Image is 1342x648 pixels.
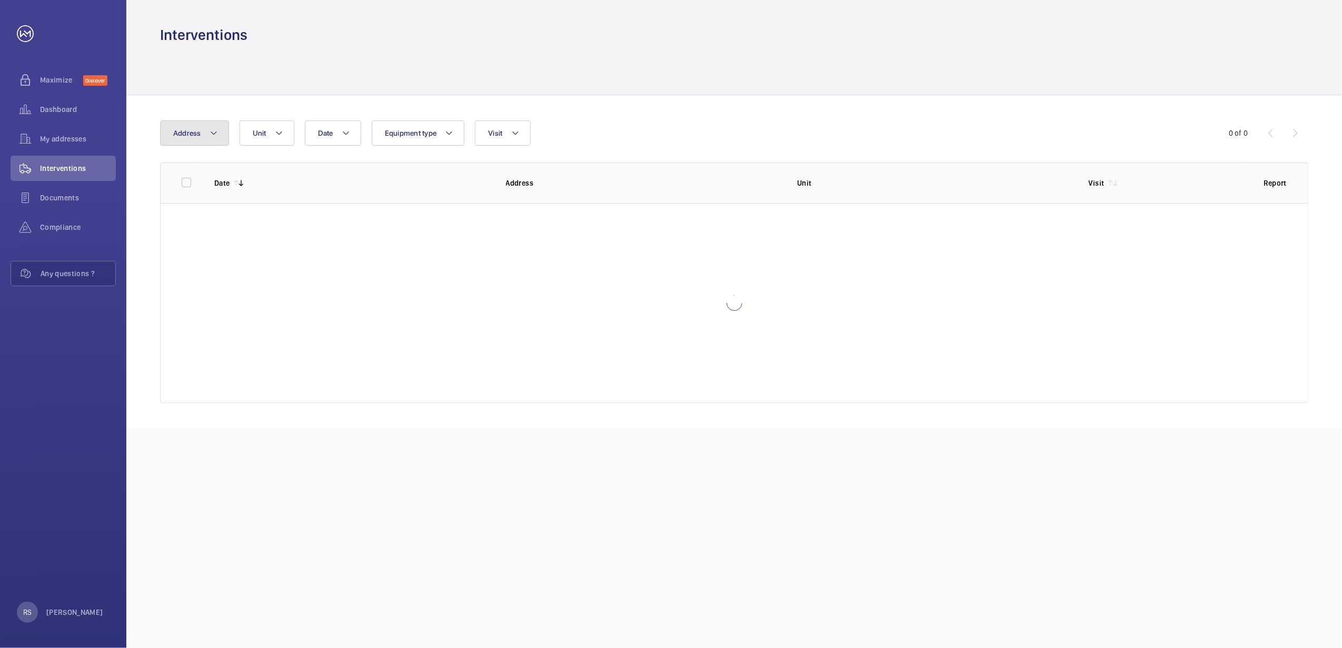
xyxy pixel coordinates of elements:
button: Equipment type [372,120,465,146]
span: My addresses [40,134,116,144]
span: Dashboard [40,104,116,115]
h1: Interventions [160,25,247,45]
span: Equipment type [385,129,437,137]
button: Unit [240,120,294,146]
button: Visit [475,120,530,146]
p: [PERSON_NAME] [46,607,103,617]
p: Date [214,178,230,188]
span: Unit [253,129,266,137]
span: Date [318,129,333,137]
span: Compliance [40,222,116,232]
span: Discover [83,75,107,86]
p: RS [23,607,32,617]
p: Address [506,178,781,188]
button: Address [160,120,229,146]
div: 0 of 0 [1229,128,1248,138]
span: Maximize [40,75,83,85]
span: Interventions [40,163,116,174]
span: Any questions ? [41,268,115,279]
span: Documents [40,193,116,203]
p: Report [1264,178,1287,188]
span: Visit [488,129,502,137]
span: Address [173,129,201,137]
p: Visit [1089,178,1105,188]
button: Date [305,120,361,146]
p: Unit [797,178,1072,188]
